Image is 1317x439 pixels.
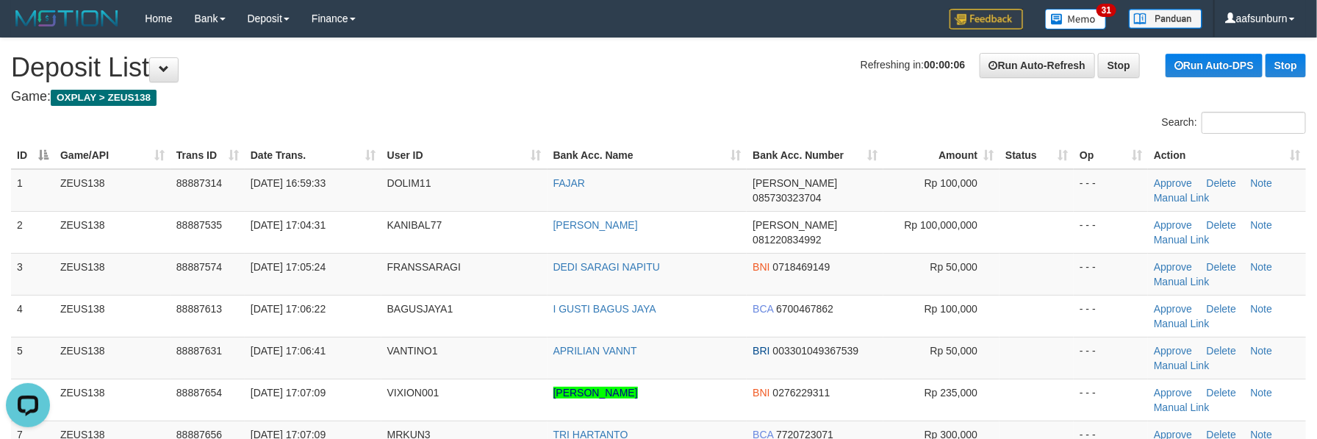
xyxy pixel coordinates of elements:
img: panduan.png [1129,9,1202,29]
span: BRI [753,345,769,357]
span: [DATE] 17:05:24 [251,261,326,273]
strong: 00:00:06 [924,59,965,71]
span: Rp 100,000 [925,177,977,189]
td: ZEUS138 [54,253,171,295]
th: Bank Acc. Number: activate to sort column ascending [747,142,883,169]
span: VIXION001 [387,387,439,399]
a: Delete [1207,177,1236,189]
a: Delete [1207,387,1236,399]
a: [PERSON_NAME] [553,219,638,231]
img: Button%20Memo.svg [1045,9,1107,29]
span: [DATE] 17:06:41 [251,345,326,357]
span: 88887631 [176,345,222,357]
span: Copy 0718469149 to clipboard [773,261,830,273]
span: 88887613 [176,303,222,315]
td: - - - [1074,337,1148,379]
span: Copy 081220834992 to clipboard [753,234,821,246]
a: Manual Link [1154,360,1210,371]
a: Stop [1098,53,1140,78]
span: BAGUSJAYA1 [387,303,453,315]
th: Date Trans.: activate to sort column ascending [245,142,381,169]
th: Op: activate to sort column ascending [1074,142,1148,169]
span: Rp 235,000 [925,387,977,399]
th: User ID: activate to sort column ascending [381,142,548,169]
span: Refreshing in: [861,59,965,71]
td: 4 [11,295,54,337]
span: [DATE] 17:07:09 [251,387,326,399]
span: OXPLAY > ZEUS138 [51,90,157,106]
span: BNI [753,387,769,399]
span: VANTINO1 [387,345,438,357]
td: - - - [1074,295,1148,337]
h1: Deposit List [11,53,1306,82]
a: DEDI SARAGI NAPITU [553,261,660,273]
span: FRANSSARAGI [387,261,461,273]
img: Feedback.jpg [950,9,1023,29]
a: Delete [1207,345,1236,357]
th: Bank Acc. Name: activate to sort column ascending [548,142,747,169]
a: Manual Link [1154,234,1210,246]
a: Manual Link [1154,276,1210,288]
img: MOTION_logo.png [11,7,123,29]
label: Search: [1162,112,1306,134]
a: Run Auto-DPS [1166,54,1263,77]
a: [PERSON_NAME] [553,387,638,399]
span: Rp 50,000 [930,261,978,273]
span: 88887535 [176,219,222,231]
span: Copy 0276229311 to clipboard [773,387,830,399]
a: Note [1251,177,1273,189]
th: ID: activate to sort column descending [11,142,54,169]
a: Manual Link [1154,192,1210,204]
button: Open LiveChat chat widget [6,6,50,50]
span: [DATE] 17:04:31 [251,219,326,231]
td: ZEUS138 [54,295,171,337]
th: Game/API: activate to sort column ascending [54,142,171,169]
span: Rp 50,000 [930,345,978,357]
a: Note [1251,303,1273,315]
td: ZEUS138 [54,379,171,421]
a: Delete [1207,219,1236,231]
td: 3 [11,253,54,295]
a: Approve [1154,261,1192,273]
a: Note [1251,261,1273,273]
td: 1 [11,169,54,212]
span: Rp 100,000,000 [905,219,978,231]
td: - - - [1074,169,1148,212]
a: Note [1251,345,1273,357]
h4: Game: [11,90,1306,104]
th: Trans ID: activate to sort column ascending [171,142,245,169]
span: BCA [753,303,773,315]
span: Rp 100,000 [925,303,977,315]
td: ZEUS138 [54,169,171,212]
a: Manual Link [1154,318,1210,329]
span: [PERSON_NAME] [753,219,837,231]
span: 88887654 [176,387,222,399]
span: Copy 085730323704 to clipboard [753,192,821,204]
td: ZEUS138 [54,211,171,253]
a: I GUSTI BAGUS JAYA [553,303,656,315]
span: DOLIM11 [387,177,431,189]
a: Delete [1207,261,1236,273]
span: Copy 6700467862 to clipboard [776,303,833,315]
span: [DATE] 16:59:33 [251,177,326,189]
a: Note [1251,387,1273,399]
a: Approve [1154,387,1192,399]
span: [DATE] 17:06:22 [251,303,326,315]
a: Run Auto-Refresh [980,53,1095,78]
td: 5 [11,337,54,379]
span: 88887574 [176,261,222,273]
a: Delete [1207,303,1236,315]
a: Approve [1154,303,1192,315]
span: 31 [1097,4,1116,17]
a: Approve [1154,345,1192,357]
td: 2 [11,211,54,253]
a: FAJAR [553,177,586,189]
a: Approve [1154,177,1192,189]
td: - - - [1074,379,1148,421]
th: Status: activate to sort column ascending [1000,142,1074,169]
th: Action: activate to sort column ascending [1148,142,1306,169]
a: Approve [1154,219,1192,231]
td: ZEUS138 [54,337,171,379]
span: Copy 003301049367539 to clipboard [773,345,859,357]
span: KANIBAL77 [387,219,442,231]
